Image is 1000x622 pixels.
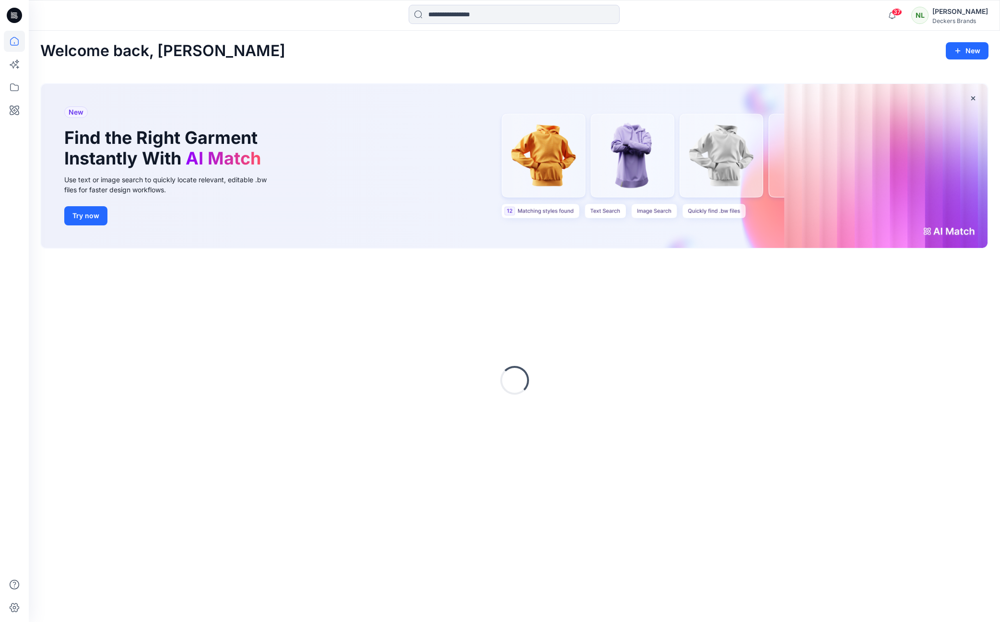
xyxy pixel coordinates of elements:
span: New [69,106,83,118]
span: 37 [892,8,902,16]
div: Deckers Brands [932,17,988,24]
div: NL [911,7,929,24]
div: [PERSON_NAME] [932,6,988,17]
h1: Find the Right Garment Instantly With [64,128,266,169]
h2: Welcome back, [PERSON_NAME] [40,42,285,60]
button: Try now [64,206,107,225]
div: Use text or image search to quickly locate relevant, editable .bw files for faster design workflows. [64,175,280,195]
button: New [946,42,988,59]
span: AI Match [186,148,261,169]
